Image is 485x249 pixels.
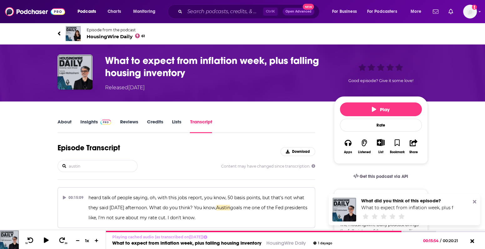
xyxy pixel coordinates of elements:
div: Share [409,150,418,154]
span: 30 [65,242,67,245]
span: HousingWire Daily [87,34,145,39]
a: HousingWire DailyEpisode from the podcastHousingWire Daily61 [58,26,428,41]
div: Listened [358,150,371,154]
img: What to expect from inflation week, plus falling housing inventory [58,54,93,90]
h3: What to expect from inflation week, plus falling housing inventory [105,54,324,79]
a: Show notifications dropdown [446,6,456,17]
div: List [378,150,383,154]
button: Bookmark [389,135,405,158]
span: Download [292,149,310,154]
button: open menu [73,7,104,17]
a: HousingWire Daily [266,240,306,246]
div: Released [DATE] [105,84,145,91]
span: For Business [332,7,357,16]
button: Show More Button [374,139,387,146]
span: More [411,7,421,16]
button: open menu [363,7,406,17]
span: Monitoring [133,7,155,16]
img: User Profile [463,5,477,18]
div: Search podcasts, credits, & more... [174,4,326,19]
img: HousingWire Daily [66,26,81,41]
button: Show profile menu [463,5,477,18]
svg: Add a profile image [472,5,477,10]
a: Show notifications dropdown [430,6,441,17]
div: Apps [344,150,352,154]
button: open menu [406,7,429,17]
button: open menu [129,7,164,17]
button: 10 [24,237,36,245]
span: New [303,4,314,10]
button: 30 [57,237,68,245]
span: Content may have changed since transcription. [221,164,315,169]
div: Show More ButtonList [372,135,389,158]
input: Search podcasts, credits, & more... [185,7,263,17]
a: Reviews [120,119,138,133]
span: 10 [25,242,28,245]
a: What to expect from inflation week, plus falling housing inventory [112,240,261,246]
span: Episode from the podcast [87,28,145,32]
h1: Episode Transcript [58,143,120,153]
a: About [58,119,72,133]
span: Good episode? Give it some love! [348,78,413,83]
img: What to expect from inflation week, plus falling housing inventory [332,198,356,221]
span: 00:15:54 [423,238,440,243]
div: Bookmark [390,150,404,154]
button: Share [405,135,422,158]
span: Logged in as angelahattar [463,5,477,18]
div: 1 x [82,238,93,243]
button: 00:15:09heard talk of people saying, oh, with this jobs report, you know, 50 basis points, but th... [58,187,316,228]
a: Get this podcast via API [348,169,413,184]
span: Ctrl K [263,8,278,16]
span: / [440,238,441,243]
p: Playing cached audio (as transcribed on [DATE] ) [112,235,332,239]
span: Austin [216,205,230,210]
div: What did you think of this episode? [361,198,453,204]
span: Open Advanced [285,10,311,13]
span: Play [372,106,390,112]
a: Charts [104,7,125,17]
span: Podcasts [78,7,96,16]
a: Credits [147,119,163,133]
a: Lists [172,119,181,133]
button: open menu [328,7,365,17]
input: Search transcript... [68,160,137,172]
div: Rate [340,119,422,132]
a: InsightsPodchaser Pro [80,119,111,133]
div: 1 day ago [313,241,332,245]
span: 00:20:21 [441,238,464,243]
span: Get this podcast via API [360,174,408,179]
button: Download [280,147,315,156]
button: Listened [356,135,372,158]
img: Podchaser - Follow, Share and Rate Podcasts [5,6,65,18]
span: heard talk of people saying, oh, with this jobs report, you know, 50 basis points, but that's not... [88,195,306,210]
span: For Podcasters [367,7,397,16]
span: 61 [141,35,145,38]
button: Play [340,102,422,116]
button: Apps [340,135,356,158]
a: Transcript [190,119,212,133]
button: Open AdvancedNew [283,8,314,15]
div: 00:15:09 [63,193,84,203]
span: Charts [108,7,121,16]
img: Podchaser Pro [100,120,111,125]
